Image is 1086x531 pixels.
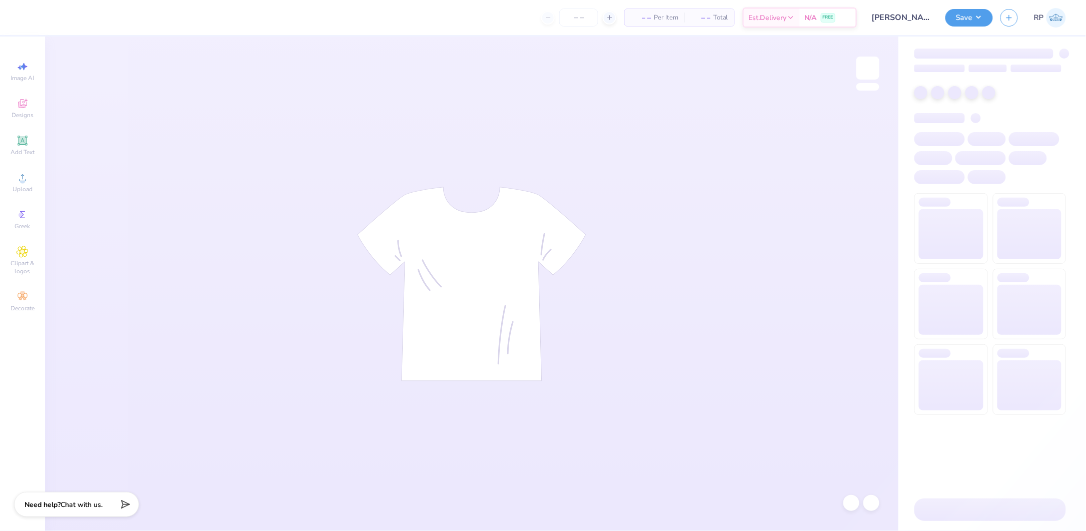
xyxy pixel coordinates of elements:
[864,8,938,28] input: Untitled Design
[11,148,35,156] span: Add Text
[15,222,31,230] span: Greek
[25,500,61,509] strong: Need help?
[1046,8,1066,28] img: Rose Pineda
[5,259,40,275] span: Clipart & logos
[690,13,710,23] span: – –
[559,9,598,27] input: – –
[713,13,728,23] span: Total
[1034,12,1044,24] span: RP
[12,111,34,119] span: Designs
[631,13,651,23] span: – –
[1034,8,1066,28] a: RP
[654,13,678,23] span: Per Item
[823,14,833,21] span: FREE
[11,74,35,82] span: Image AI
[13,185,33,193] span: Upload
[11,304,35,312] span: Decorate
[61,500,103,509] span: Chat with us.
[805,13,817,23] span: N/A
[357,187,586,381] img: tee-skeleton.svg
[945,9,993,27] button: Save
[749,13,787,23] span: Est. Delivery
